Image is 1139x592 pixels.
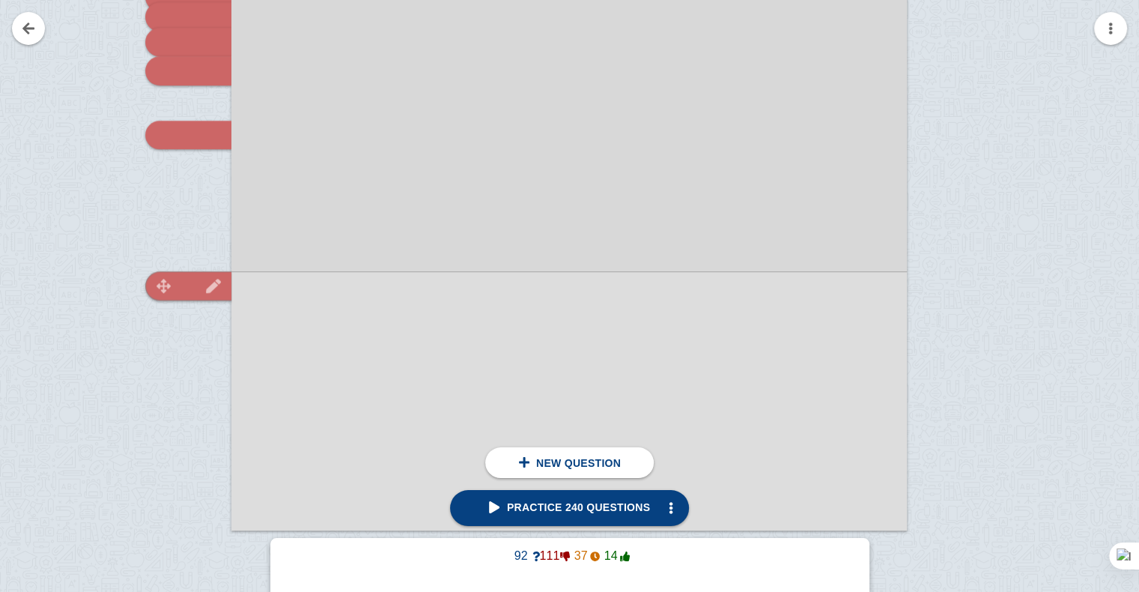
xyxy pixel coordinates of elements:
span: 37 [570,549,600,563]
span: Practice 240 questions [489,501,650,513]
button: 921113714 [498,544,642,568]
a: Go back to your notes [12,12,45,45]
span: 111 [540,549,570,563]
img: svg+xml;base64,CiAgICAgIDxzdmcgdmlld0JveD0iMCAwIDUxMiA1MTIiIHhtbG5zPSJodHRwOi8vd3d3LnczLm9yZy8yMD... [146,279,182,293]
span: 14 [600,549,630,563]
a: Practice 240 questions [450,490,689,526]
span: New question [536,457,621,469]
span: 92 [510,549,540,563]
img: svg+xml;base64,CiAgICAgIDxzdmcgdmlld0JveD0iMCAwIDUxMiA1MTIiIHhtbG5zPSJodHRwOi8vd3d3LnczLm9yZy8yMD... [195,279,231,293]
